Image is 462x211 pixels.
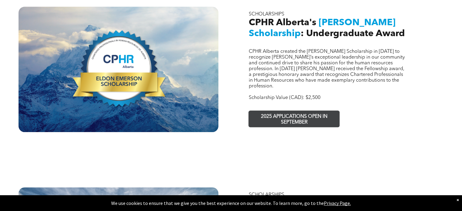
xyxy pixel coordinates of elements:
a: Privacy Page. [324,200,351,206]
div: Dismiss notification [457,197,459,203]
span: [PERSON_NAME] Scholarship [248,18,395,38]
span: : Undergraduate Award [300,29,405,38]
span: Scholarship Value (CAD): $2,500 [248,95,320,100]
span: CPHR Alberta's [248,18,316,27]
span: 2025 APPLICATIONS OPEN IN SEPTEMBER [250,111,338,128]
span: SCHOLARSHIPS [248,12,284,17]
a: 2025 APPLICATIONS OPEN IN SEPTEMBER [248,111,340,127]
span: SCHOLARSHIPS [248,192,284,197]
span: CPHR Alberta created the [PERSON_NAME] Scholarship in [DATE] to recognize [PERSON_NAME]’s excepti... [248,49,405,89]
